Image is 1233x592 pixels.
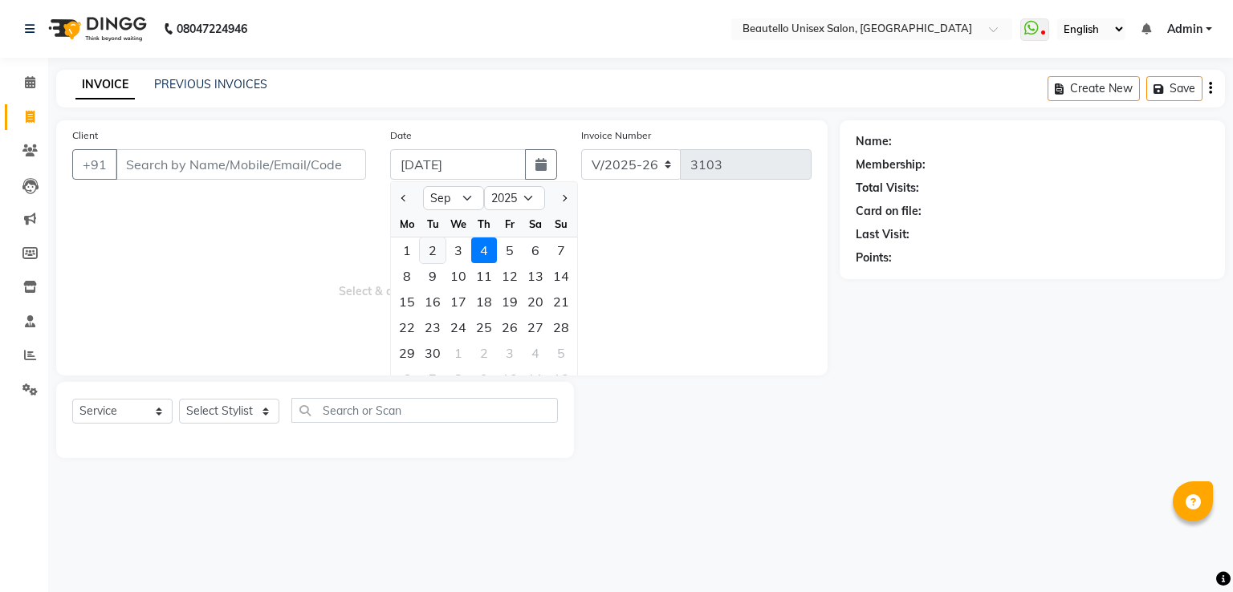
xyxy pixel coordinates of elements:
[1167,21,1202,38] span: Admin
[497,314,523,340] div: 26
[446,263,471,289] div: 10
[548,263,574,289] div: Sunday, September 14, 2025
[484,186,545,210] select: Select year
[497,340,523,366] div: 3
[41,6,151,51] img: logo
[116,149,366,180] input: Search by Name/Mobile/Email/Code
[446,237,471,263] div: 3
[523,263,548,289] div: 13
[75,71,135,99] a: INVOICE
[446,263,471,289] div: Wednesday, September 10, 2025
[72,128,98,143] label: Client
[497,289,523,314] div: 19
[446,237,471,263] div: Wednesday, September 3, 2025
[394,263,420,289] div: 8
[471,314,497,340] div: 25
[548,340,574,366] div: 5
[557,185,571,211] button: Next month
[420,263,446,289] div: Tuesday, September 9, 2025
[394,237,420,263] div: 1
[471,366,497,391] div: 9
[856,226,909,243] div: Last Visit:
[394,237,420,263] div: Monday, September 1, 2025
[523,289,548,314] div: 20
[72,199,812,359] span: Select & add items from the list below
[420,366,446,391] div: 7
[497,263,523,289] div: 12
[397,185,411,211] button: Previous month
[471,263,497,289] div: Thursday, September 11, 2025
[446,289,471,314] div: 17
[446,340,471,366] div: Wednesday, October 1, 2025
[177,6,247,51] b: 08047224946
[420,314,446,340] div: 23
[471,289,497,314] div: 18
[548,263,574,289] div: 14
[497,237,523,263] div: 5
[471,314,497,340] div: Thursday, September 25, 2025
[420,366,446,391] div: Tuesday, October 7, 2025
[548,314,574,340] div: 28
[394,314,420,340] div: Monday, September 22, 2025
[394,340,420,366] div: Monday, September 29, 2025
[856,203,922,220] div: Card on file:
[856,249,892,266] div: Points:
[548,211,574,237] div: Su
[856,180,919,197] div: Total Visits:
[523,340,548,366] div: 4
[471,211,497,237] div: Th
[1146,76,1202,101] button: Save
[420,211,446,237] div: Tu
[291,398,558,423] input: Search or Scan
[154,77,267,91] a: PREVIOUS INVOICES
[471,263,497,289] div: 11
[446,366,471,391] div: Wednesday, October 8, 2025
[420,237,446,263] div: Tuesday, September 2, 2025
[548,340,574,366] div: Sunday, October 5, 2025
[394,366,420,391] div: 6
[446,289,471,314] div: Wednesday, September 17, 2025
[390,128,412,143] label: Date
[548,366,574,391] div: 12
[420,340,446,366] div: Tuesday, September 30, 2025
[471,366,497,391] div: Thursday, October 9, 2025
[523,314,548,340] div: 27
[423,186,484,210] select: Select month
[856,133,892,150] div: Name:
[446,366,471,391] div: 8
[523,237,548,263] div: 6
[497,211,523,237] div: Fr
[420,340,446,366] div: 30
[420,289,446,314] div: Tuesday, September 16, 2025
[446,314,471,340] div: Wednesday, September 24, 2025
[581,128,651,143] label: Invoice Number
[394,289,420,314] div: Monday, September 15, 2025
[471,340,497,366] div: 2
[548,237,574,263] div: Sunday, September 7, 2025
[446,211,471,237] div: We
[420,314,446,340] div: Tuesday, September 23, 2025
[471,289,497,314] div: Thursday, September 18, 2025
[72,149,117,180] button: +91
[523,366,548,391] div: Saturday, October 11, 2025
[523,314,548,340] div: Saturday, September 27, 2025
[497,366,523,391] div: 10
[446,314,471,340] div: 24
[471,340,497,366] div: Thursday, October 2, 2025
[523,263,548,289] div: Saturday, September 13, 2025
[523,366,548,391] div: 11
[548,314,574,340] div: Sunday, September 28, 2025
[420,237,446,263] div: 2
[1048,76,1140,101] button: Create New
[471,237,497,263] div: 4
[497,237,523,263] div: Friday, September 5, 2025
[523,289,548,314] div: Saturday, September 20, 2025
[548,237,574,263] div: 7
[497,366,523,391] div: Friday, October 10, 2025
[471,237,497,263] div: Thursday, September 4, 2025
[394,366,420,391] div: Monday, October 6, 2025
[523,211,548,237] div: Sa
[394,263,420,289] div: Monday, September 8, 2025
[394,314,420,340] div: 22
[394,211,420,237] div: Mo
